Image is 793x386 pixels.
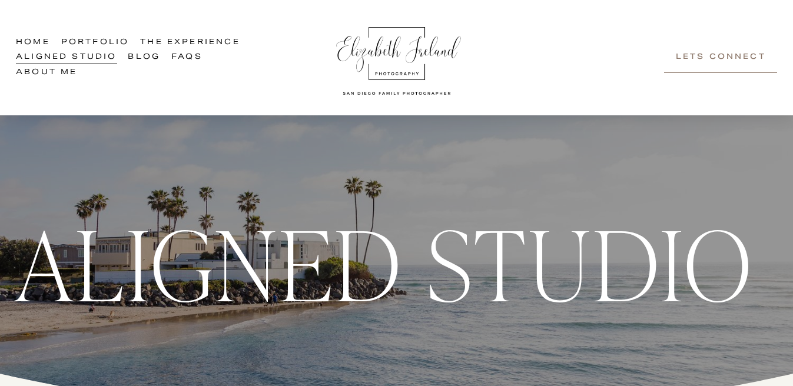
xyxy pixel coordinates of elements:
a: Home [16,35,50,51]
h2: Aligned Studio [16,213,754,309]
img: Elizabeth Ireland Photography San Diego Family Photographer [330,16,465,99]
a: folder dropdown [140,35,240,51]
a: About Me [16,65,78,81]
a: FAQs [171,50,203,65]
span: The Experience [140,36,240,49]
a: Portfolio [61,35,130,51]
a: Blog [128,50,160,65]
a: Lets Connect [664,42,777,73]
a: Aligned Studio [16,50,117,65]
